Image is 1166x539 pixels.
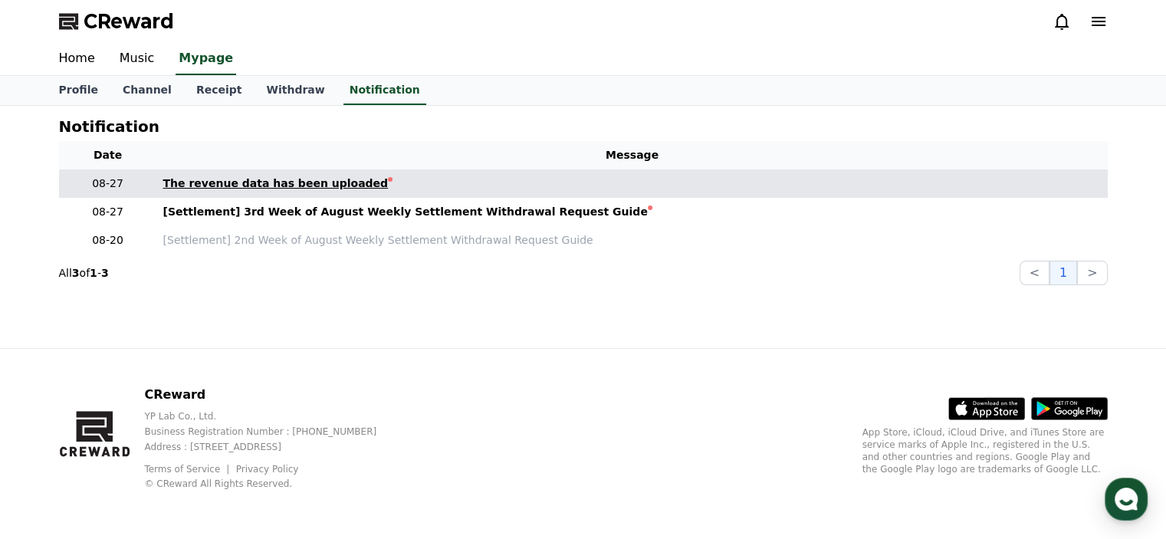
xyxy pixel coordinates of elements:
a: Home [47,43,107,75]
button: 1 [1049,261,1077,285]
strong: 1 [90,267,97,279]
p: 08-27 [65,176,151,192]
span: Settings [227,435,264,447]
a: [Settlement] 3rd Week of August Weekly Settlement Withdrawal Request Guide [163,204,1102,220]
a: Privacy Policy [236,464,299,475]
a: Notification [343,76,426,105]
a: Music [107,43,167,75]
strong: 3 [101,267,109,279]
a: Withdraw [254,76,337,105]
a: Terms of Service [144,464,232,475]
a: Home [5,412,101,450]
button: < [1020,261,1049,285]
th: Date [59,141,157,169]
strong: 3 [72,267,80,279]
a: The revenue data has been uploaded [163,176,1102,192]
p: YP Lab Co., Ltd. [144,410,401,422]
a: [Settlement] 2nd Week of August Weekly Settlement Withdrawal Request Guide [163,232,1102,248]
p: App Store, iCloud, iCloud Drive, and iTunes Store are service marks of Apple Inc., registered in ... [862,426,1108,475]
a: Settings [198,412,294,450]
span: Messages [127,435,172,448]
p: Address : [STREET_ADDRESS] [144,441,401,453]
p: 08-20 [65,232,151,248]
a: Messages [101,412,198,450]
span: CReward [84,9,174,34]
a: Profile [47,76,110,105]
a: Receipt [184,76,255,105]
th: Message [157,141,1108,169]
a: Channel [110,76,184,105]
div: The revenue data has been uploaded [163,176,389,192]
div: [Settlement] 3rd Week of August Weekly Settlement Withdrawal Request Guide [163,204,648,220]
p: CReward [144,386,401,404]
p: 08-27 [65,204,151,220]
p: © CReward All Rights Reserved. [144,478,401,490]
a: Mypage [176,43,236,75]
p: All of - [59,265,109,281]
button: > [1077,261,1107,285]
a: CReward [59,9,174,34]
p: Business Registration Number : [PHONE_NUMBER] [144,426,401,438]
h4: Notification [59,118,159,135]
span: Home [39,435,66,447]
